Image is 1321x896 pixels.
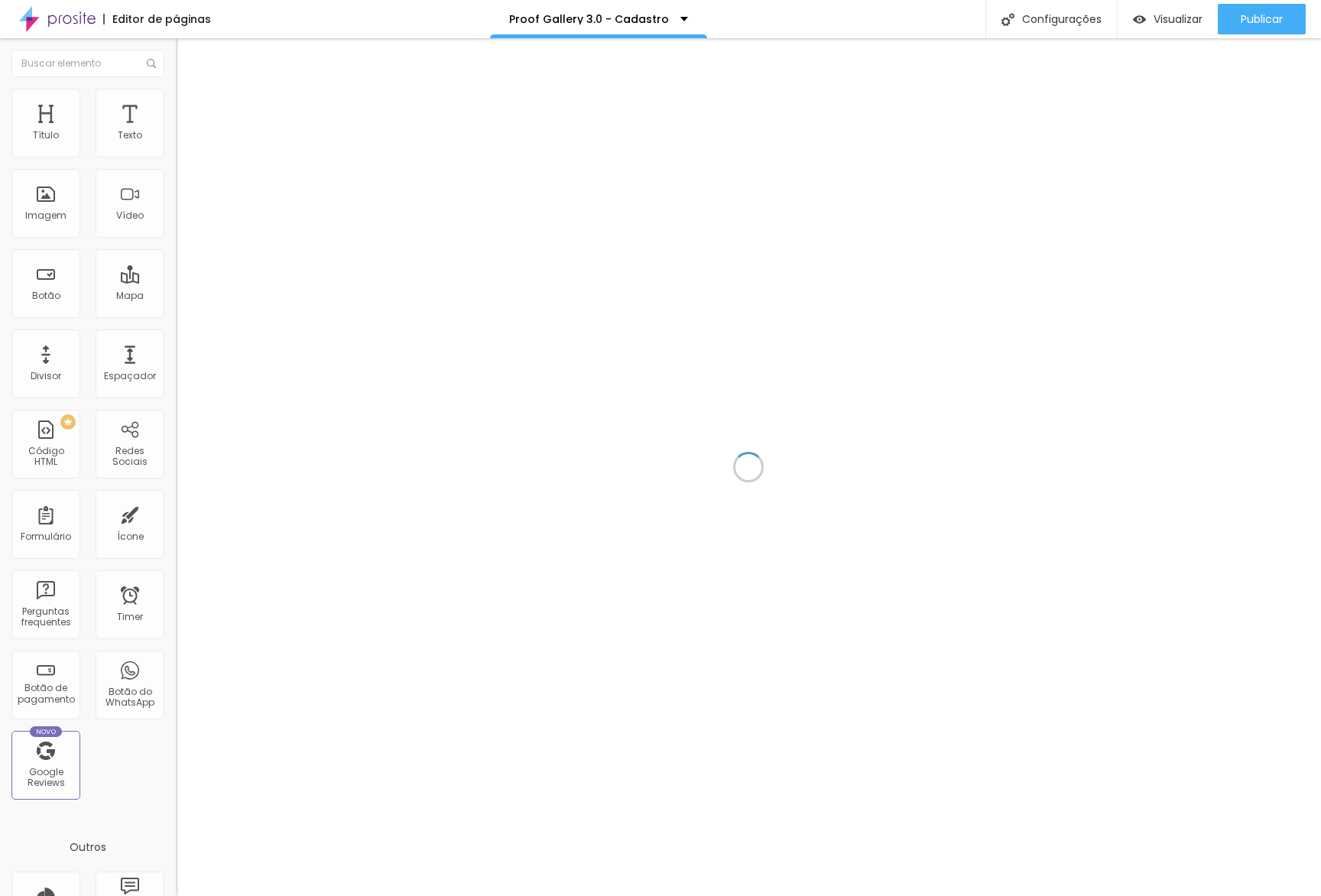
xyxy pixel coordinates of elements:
div: Timer [117,612,143,622]
div: Google Reviews [15,767,76,789]
div: Código HTML [15,446,76,468]
img: Icone [147,59,156,68]
div: Botão do WhatsApp [99,687,160,709]
input: Buscar elemento [11,50,164,77]
img: view-1.svg [1133,13,1146,26]
div: Texto [118,130,142,141]
div: Novo [30,726,63,737]
div: Imagem [25,210,67,221]
div: Redes Sociais [99,446,160,468]
div: Formulário [21,531,71,542]
p: Proof Gallery 3.0 - Cadastro [509,14,669,24]
div: Título [33,130,59,141]
div: Vídeo [116,210,144,221]
div: Botão de pagamento [15,683,76,705]
div: Perguntas frequentes [15,606,76,628]
span: Visualizar [1154,13,1203,25]
div: Espaçador [104,371,156,381]
div: Divisor [31,371,61,381]
img: Icone [1001,13,1014,26]
div: Mapa [116,291,144,301]
button: Publicar [1218,4,1306,34]
div: Botão [32,291,60,301]
span: Publicar [1241,13,1283,25]
button: Visualizar [1118,4,1218,34]
div: Editor de páginas [103,14,211,24]
div: Ícone [117,531,144,542]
